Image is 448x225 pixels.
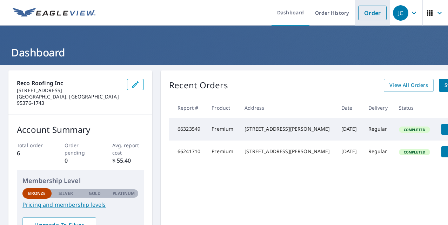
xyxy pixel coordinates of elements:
span: View All Orders [389,81,428,90]
img: EV Logo [13,8,95,18]
td: Premium [206,118,239,141]
span: Completed [400,127,429,132]
p: Recent Orders [169,79,228,92]
th: Status [393,97,436,118]
p: Membership Level [22,176,138,185]
td: 66323549 [169,118,206,141]
p: Reco Roofing Inc [17,79,121,87]
p: [STREET_ADDRESS] [17,87,121,94]
p: Total order [17,142,49,149]
p: Silver [59,190,73,197]
p: Avg. report cost [112,142,144,156]
td: 66241710 [169,141,206,163]
div: JC [393,5,408,21]
p: Account Summary [17,123,144,136]
td: Premium [206,141,239,163]
p: Bronze [28,190,46,197]
p: Platinum [113,190,135,197]
td: Regular [363,118,393,141]
div: [STREET_ADDRESS][PERSON_NAME] [245,148,330,155]
td: Regular [363,141,393,163]
a: Pricing and membership levels [22,200,138,209]
th: Delivery [363,97,393,118]
a: View All Orders [384,79,434,92]
h1: Dashboard [8,45,440,60]
th: Product [206,97,239,118]
p: 0 [65,156,96,165]
a: Order [358,6,387,20]
p: [GEOGRAPHIC_DATA], [GEOGRAPHIC_DATA] 95376-1743 [17,94,121,106]
p: 6 [17,149,49,157]
p: $ 55.40 [112,156,144,165]
td: [DATE] [336,141,363,163]
th: Date [336,97,363,118]
p: Gold [89,190,101,197]
td: [DATE] [336,118,363,141]
p: Order pending [65,142,96,156]
th: Address [239,97,335,118]
span: Completed [400,150,429,155]
th: Report # [169,97,206,118]
div: [STREET_ADDRESS][PERSON_NAME] [245,125,330,132]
